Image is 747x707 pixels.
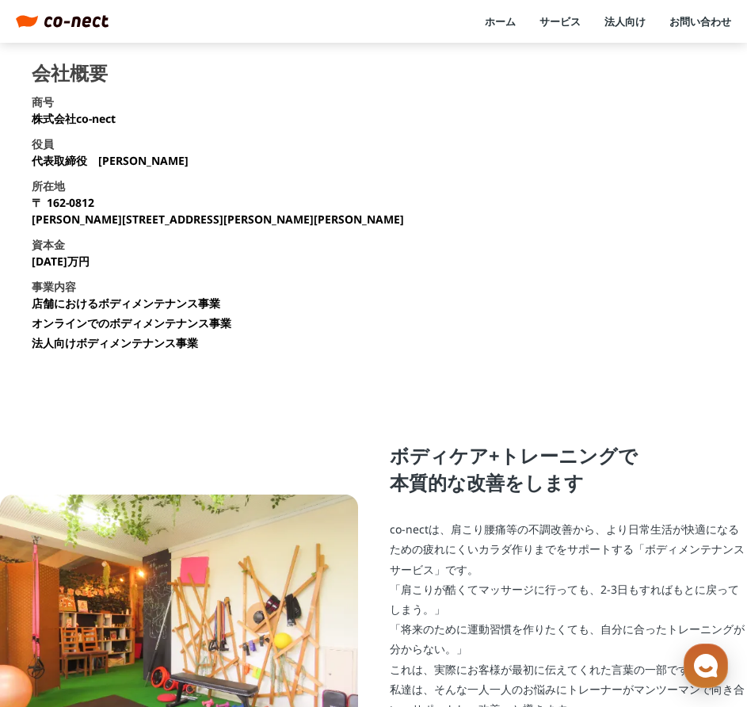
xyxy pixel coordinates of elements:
[32,236,65,253] h3: 資本金
[32,178,65,194] h3: 所在地
[32,278,76,295] h3: 事業内容
[604,14,646,29] a: 法人向け
[485,14,516,29] a: ホーム
[32,334,198,351] li: 法人向けボディメンテナンス事業
[539,14,581,29] a: サービス
[32,194,404,227] p: 〒 162-0812 [PERSON_NAME][STREET_ADDRESS][PERSON_NAME][PERSON_NAME]
[32,295,220,311] li: 店舗におけるボディメンテナンス事業
[669,14,731,29] a: お問い合わせ
[32,94,54,110] h3: 商号
[32,253,90,269] p: [DATE]万円
[32,315,231,331] li: オンラインでのボディメンテナンス事業
[32,110,116,127] p: 株式会社co-nect
[32,152,189,169] p: 代表取締役 [PERSON_NAME]
[32,63,108,82] h2: 会社概要
[32,136,54,152] h3: 役員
